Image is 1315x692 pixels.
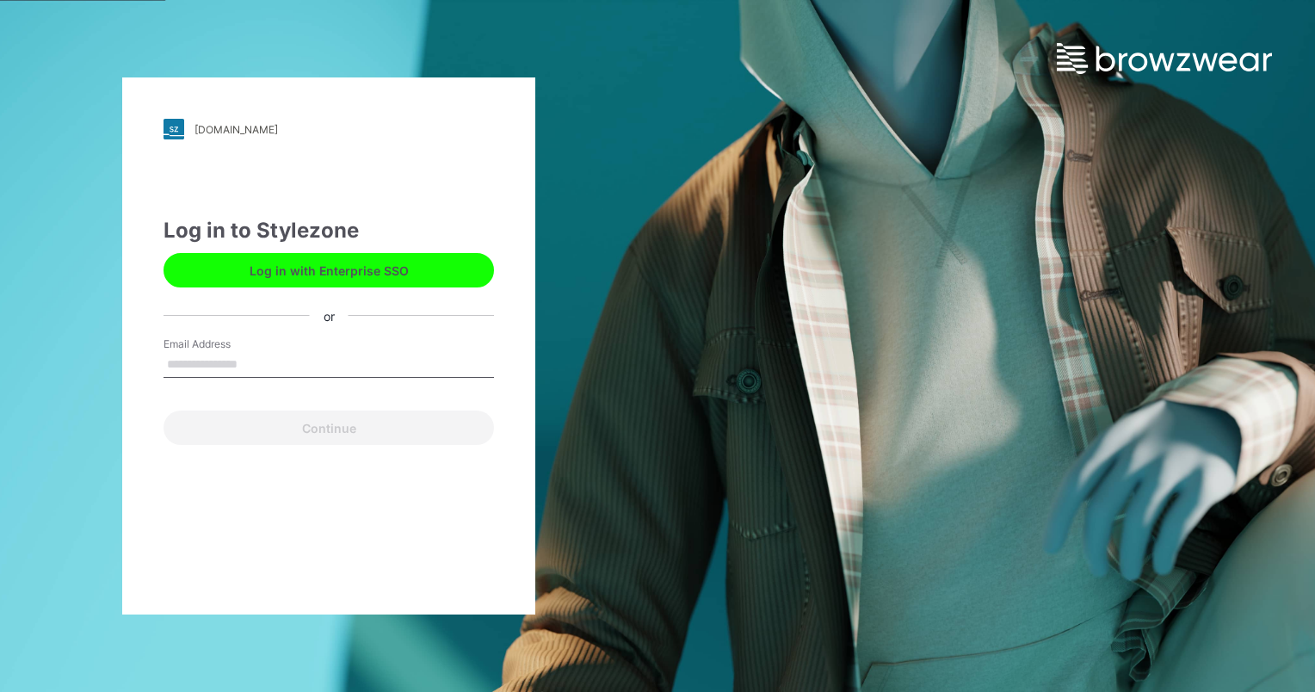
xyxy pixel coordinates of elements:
div: Log in to Stylezone [164,215,494,246]
img: stylezone-logo.562084cfcfab977791bfbf7441f1a819.svg [164,119,184,139]
div: or [310,306,349,324]
label: Email Address [164,337,284,352]
div: [DOMAIN_NAME] [194,123,278,136]
a: [DOMAIN_NAME] [164,119,494,139]
img: browzwear-logo.e42bd6dac1945053ebaf764b6aa21510.svg [1057,43,1272,74]
button: Log in with Enterprise SSO [164,253,494,287]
